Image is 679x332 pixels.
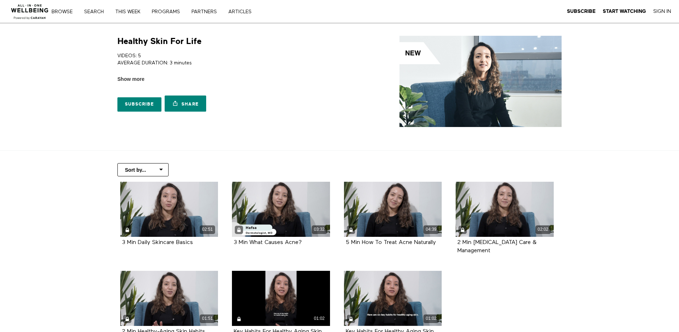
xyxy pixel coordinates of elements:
[117,52,337,67] p: VIDEOS: 5 AVERAGE DURATION: 3 minutes
[423,314,439,323] div: 01:02
[603,9,646,14] strong: Start Watching
[346,240,436,245] a: 5 Min How To Treat Acne Naturally
[120,182,218,237] a: 3 Min Daily Skincare Basics 02:51
[200,225,215,234] div: 02:51
[312,225,327,234] div: 03:32
[122,240,193,245] strong: 3 Min Daily Skincare Basics
[312,314,327,323] div: 01:02
[226,9,259,14] a: ARTICLES
[82,9,111,14] a: Search
[232,182,330,237] a: 3 Min What Causes Acne? 03:32
[117,97,161,112] a: Subscribe
[457,240,537,254] strong: 2 Min Eczema Care & Management
[122,240,193,245] a: 3 Min Daily Skincare Basics
[457,240,537,253] a: 2 Min [MEDICAL_DATA] Care & Management
[399,36,562,127] img: Healthy Skin For Life
[344,271,442,326] a: Key Habits For Healthy Aging Skin (Highlight) 01:02
[234,240,302,245] a: 3 Min What Causes Acne?
[120,271,218,326] a: 2 Min Healthy-Aging Skin Habits 01:51
[117,75,144,83] span: Show more
[189,9,224,14] a: PARTNERS
[344,182,442,237] a: 5 Min How To Treat Acne Naturally 04:39
[456,182,554,237] a: 2 Min Eczema Care & Management 02:02
[234,240,302,245] strong: 3 Min What Causes Acne?
[165,96,206,112] a: Share
[653,8,671,15] a: Sign In
[346,240,436,245] strong: 5 Min How To Treat Acne Naturally
[117,36,202,47] h1: Healthy Skin For Life
[603,8,646,15] a: Start Watching
[535,225,551,234] div: 02:02
[423,225,439,234] div: 04:39
[232,271,330,326] a: Key Habits For Healthy Aging Skin (Highlight) 01:02
[567,8,596,15] a: Subscribe
[49,9,80,14] a: Browse
[149,9,188,14] a: PROGRAMS
[57,8,266,15] nav: Primary
[113,9,148,14] a: THIS WEEK
[567,9,596,14] strong: Subscribe
[200,314,215,323] div: 01:51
